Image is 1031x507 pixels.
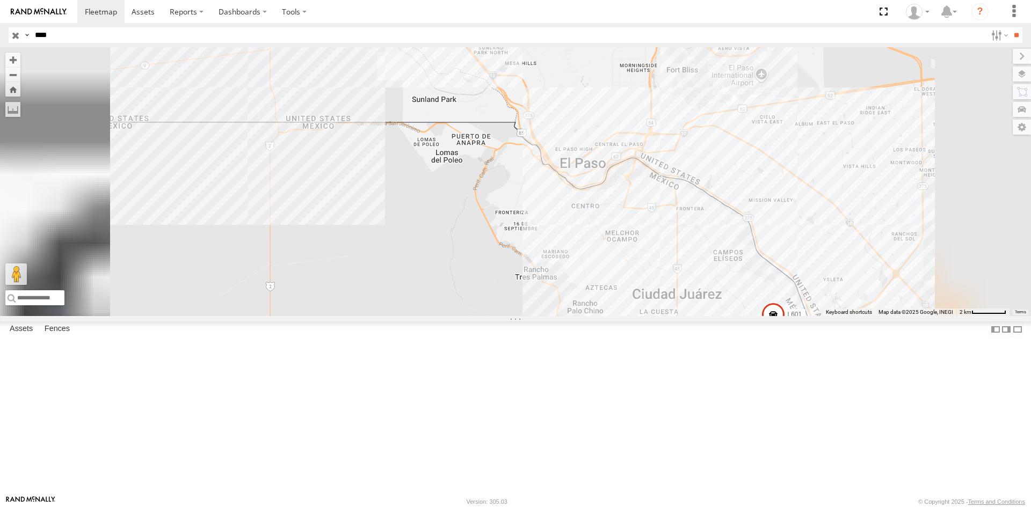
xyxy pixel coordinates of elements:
[4,322,38,337] label: Assets
[6,496,55,507] a: Visit our Website
[5,102,20,117] label: Measure
[902,4,933,20] div: Andres Lujan
[1013,120,1031,135] label: Map Settings
[878,309,953,315] span: Map data ©2025 Google, INEGI
[5,67,20,82] button: Zoom out
[968,498,1025,505] a: Terms and Conditions
[1001,321,1012,337] label: Dock Summary Table to the Right
[11,8,67,16] img: rand-logo.svg
[5,82,20,97] button: Zoom Home
[826,308,872,316] button: Keyboard shortcuts
[787,311,802,318] span: L601
[960,309,971,315] span: 2 km
[1015,310,1026,314] a: Terms
[918,498,1025,505] div: © Copyright 2025 -
[5,53,20,67] button: Zoom in
[971,3,989,20] i: ?
[990,321,1001,337] label: Dock Summary Table to the Left
[39,322,75,337] label: Fences
[5,263,27,285] button: Drag Pegman onto the map to open Street View
[1012,321,1023,337] label: Hide Summary Table
[956,308,1010,316] button: Map Scale: 2 km per 61 pixels
[23,27,31,43] label: Search Query
[987,27,1010,43] label: Search Filter Options
[467,498,507,505] div: Version: 305.03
